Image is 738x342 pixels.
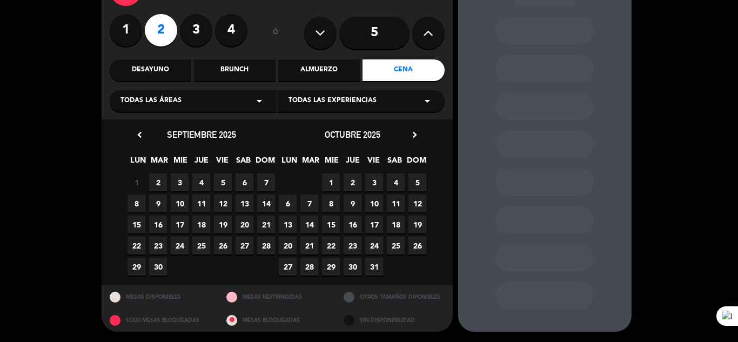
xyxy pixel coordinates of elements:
span: 23 [149,237,167,254]
span: 28 [300,258,318,276]
span: 28 [257,237,275,254]
span: 29 [128,258,145,276]
span: 5 [214,173,232,191]
label: 3 [180,14,212,46]
span: 30 [149,258,167,276]
span: 13 [279,216,297,233]
span: 7 [257,173,275,191]
span: Todas las áreas [120,96,182,106]
span: 17 [171,216,189,233]
span: 23 [344,237,361,254]
span: DOM [407,154,425,172]
span: septiembre 2025 [167,129,236,140]
span: 19 [214,216,232,233]
span: MAR [301,154,319,172]
span: VIE [365,154,383,172]
span: LUN [129,154,147,172]
span: octubre 2025 [325,129,380,140]
span: 31 [365,258,383,276]
span: 27 [236,237,253,254]
span: 24 [171,237,189,254]
div: MESAS DISPONIBLES [102,285,219,309]
span: 10 [171,195,189,212]
span: 12 [214,195,232,212]
span: 1 [322,173,340,191]
span: 18 [192,216,210,233]
span: 6 [236,173,253,191]
span: 24 [365,237,383,254]
div: ó [258,14,293,52]
span: 30 [344,258,361,276]
div: Almuerzo [278,59,360,81]
span: JUE [192,154,210,172]
span: 19 [408,216,426,233]
span: LUN [280,154,298,172]
span: 17 [365,216,383,233]
span: 22 [322,237,340,254]
span: 15 [128,216,145,233]
div: Desayuno [110,59,191,81]
span: 11 [387,195,405,212]
span: SAB [386,154,404,172]
span: 8 [322,195,340,212]
span: 20 [279,237,297,254]
span: 11 [192,195,210,212]
span: 2 [149,173,167,191]
span: MAR [150,154,168,172]
span: 2 [344,173,361,191]
span: 15 [322,216,340,233]
span: 13 [236,195,253,212]
div: SOLO MESAS BLOQUEADAS [102,309,219,332]
span: 6 [279,195,297,212]
div: Brunch [194,59,276,81]
span: JUE [344,154,361,172]
span: 4 [192,173,210,191]
span: 25 [192,237,210,254]
label: 2 [145,14,177,46]
div: MESAS RESTRINGIDAS [218,285,336,309]
span: 16 [149,216,167,233]
span: 21 [300,237,318,254]
i: chevron_right [409,129,420,140]
span: VIE [213,154,231,172]
span: 5 [408,173,426,191]
i: arrow_drop_down [253,95,266,108]
span: 27 [279,258,297,276]
span: 4 [387,173,405,191]
span: 14 [257,195,275,212]
span: MIE [323,154,340,172]
span: 21 [257,216,275,233]
i: chevron_left [134,129,145,140]
span: 9 [149,195,167,212]
div: OTROS TAMAÑOS DIPONIBLES [336,285,453,309]
span: 16 [344,216,361,233]
span: Todas las experiencias [289,96,377,106]
span: 9 [344,195,361,212]
span: 1 [128,173,145,191]
span: 18 [387,216,405,233]
span: 7 [300,195,318,212]
div: MESAS BLOQUEADAS [218,309,336,332]
span: 29 [322,258,340,276]
span: DOM [256,154,273,172]
div: Cena [363,59,444,81]
span: 10 [365,195,383,212]
span: SAB [234,154,252,172]
span: 14 [300,216,318,233]
span: 25 [387,237,405,254]
div: SIN DISPONIBILIDAD [336,309,453,332]
span: 26 [408,237,426,254]
span: 3 [171,173,189,191]
span: 12 [408,195,426,212]
span: 3 [365,173,383,191]
i: arrow_drop_down [421,95,434,108]
span: MIE [171,154,189,172]
span: 26 [214,237,232,254]
label: 4 [215,14,247,46]
span: 20 [236,216,253,233]
span: 8 [128,195,145,212]
span: 22 [128,237,145,254]
label: 1 [110,14,142,46]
